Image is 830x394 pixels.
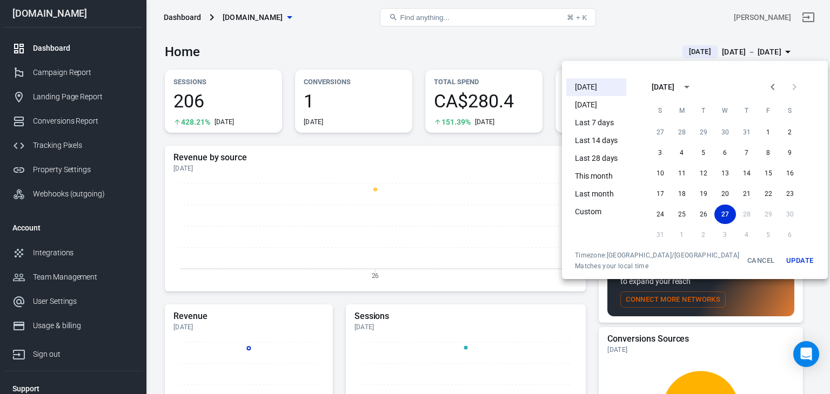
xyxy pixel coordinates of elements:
[566,78,626,96] li: [DATE]
[671,164,693,183] button: 11
[693,123,714,142] button: 29
[693,164,714,183] button: 12
[650,184,671,203] button: 17
[714,123,736,142] button: 30
[651,100,670,121] span: Sunday
[671,205,693,224] button: 25
[678,78,696,96] button: calendar view is open, switch to year view
[779,143,801,162] button: 9
[782,251,817,270] button: Update
[758,184,779,203] button: 22
[779,123,801,142] button: 2
[650,143,671,162] button: 3
[737,100,757,121] span: Thursday
[652,81,674,93] div: [DATE]
[672,100,692,121] span: Monday
[671,123,693,142] button: 28
[779,184,801,203] button: 23
[736,123,758,142] button: 31
[714,205,736,224] button: 27
[575,251,739,260] div: Timezone: [GEOGRAPHIC_DATA]/[GEOGRAPHIC_DATA]
[744,251,778,270] button: Cancel
[693,205,714,224] button: 26
[566,150,626,167] li: Last 28 days
[714,184,736,203] button: 20
[671,143,693,162] button: 4
[566,167,626,185] li: This month
[793,341,819,367] div: Open Intercom Messenger
[566,114,626,132] li: Last 7 days
[758,123,779,142] button: 1
[566,132,626,150] li: Last 14 days
[650,164,671,183] button: 10
[671,184,693,203] button: 18
[759,100,778,121] span: Friday
[736,164,758,183] button: 14
[779,164,801,183] button: 16
[693,184,714,203] button: 19
[758,143,779,162] button: 8
[780,100,800,121] span: Saturday
[694,100,713,121] span: Tuesday
[715,100,735,121] span: Wednesday
[566,203,626,221] li: Custom
[575,262,739,270] span: Matches your local time
[566,96,626,114] li: [DATE]
[762,76,784,98] button: Previous month
[758,164,779,183] button: 15
[714,164,736,183] button: 13
[566,185,626,203] li: Last month
[650,123,671,142] button: 27
[714,143,736,162] button: 6
[650,205,671,224] button: 24
[736,184,758,203] button: 21
[693,143,714,162] button: 5
[736,143,758,162] button: 7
